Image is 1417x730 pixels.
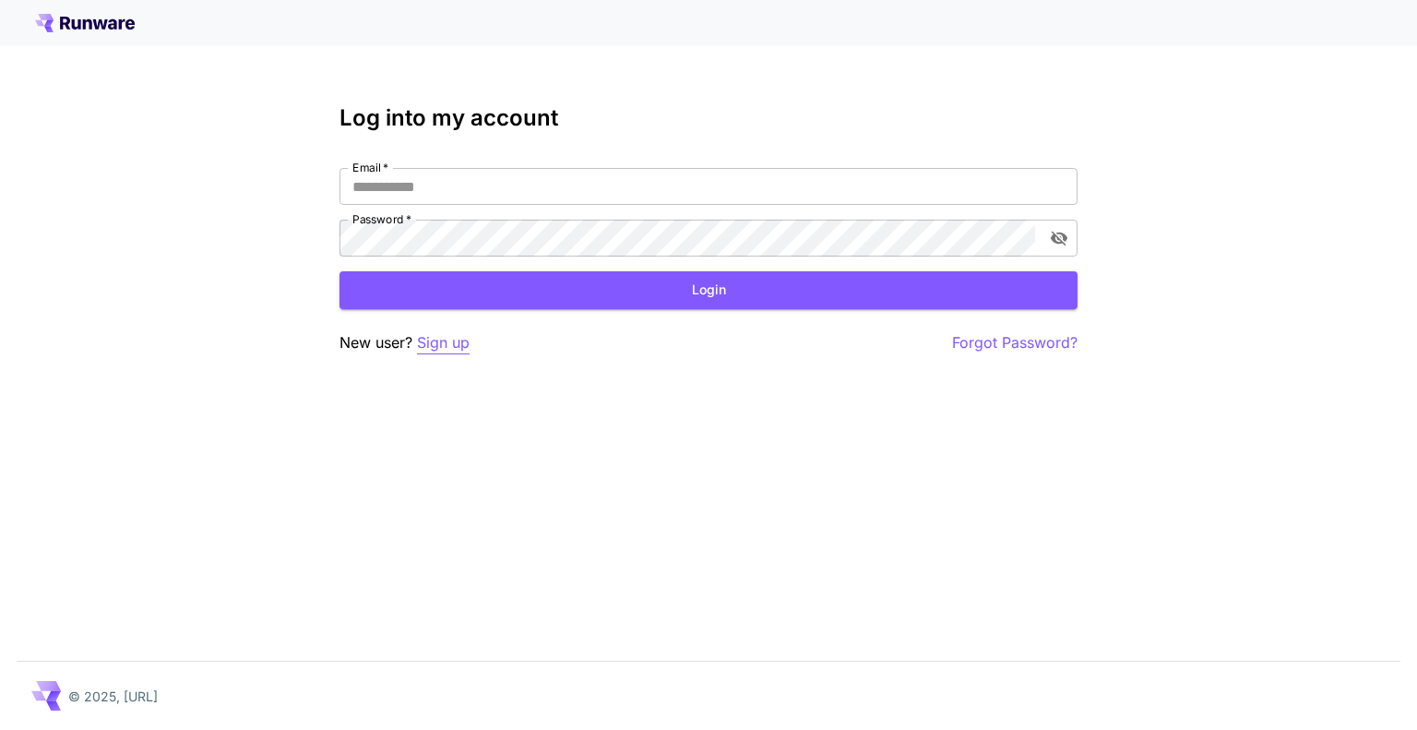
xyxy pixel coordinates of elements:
[339,271,1078,309] button: Login
[352,211,411,227] label: Password
[68,687,158,706] p: © 2025, [URL]
[339,105,1078,131] h3: Log into my account
[339,331,470,354] p: New user?
[417,331,470,354] button: Sign up
[952,331,1078,354] button: Forgot Password?
[352,160,388,175] label: Email
[1042,221,1076,255] button: toggle password visibility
